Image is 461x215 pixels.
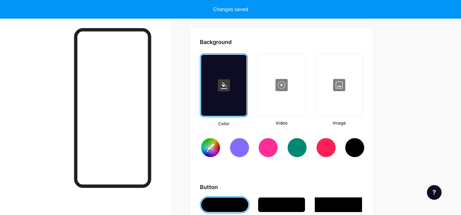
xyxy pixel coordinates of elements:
span: Video [257,120,305,126]
div: Button [200,183,363,191]
span: Color [200,121,248,127]
div: Background [200,38,363,46]
span: Image [315,120,363,126]
div: Changes saved [213,5,248,13]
